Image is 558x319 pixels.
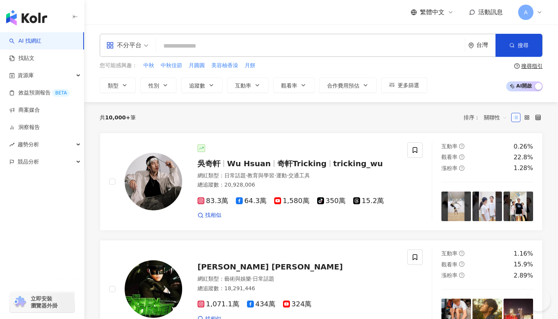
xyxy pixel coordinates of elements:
div: 總追蹤數 ： 18,291,446 [198,285,398,293]
img: logo [6,10,47,25]
span: 奇軒Tricking [277,159,327,168]
a: 洞察報告 [9,124,40,131]
span: 趨勢分析 [18,136,39,153]
span: 類型 [108,83,119,89]
span: · [274,172,276,179]
span: 繁體中文 [420,8,444,17]
span: tricking_wu [333,159,383,168]
span: 中秋佳節 [161,62,182,69]
span: 83.3萬 [198,197,228,205]
button: 觀看率 [273,78,314,93]
span: 64.3萬 [236,197,267,205]
span: 活動訊息 [478,8,503,16]
span: 交通工具 [288,172,310,179]
img: post-image [441,192,471,221]
span: 美容柚香澡 [211,62,238,69]
span: 中秋 [143,62,154,69]
div: 搜尋指引 [521,63,543,69]
span: 觀看率 [281,83,297,89]
button: 類型 [100,78,136,93]
span: environment [468,43,474,48]
button: 追蹤數 [181,78,222,93]
span: 互動率 [235,83,251,89]
span: 漲粉率 [441,272,458,278]
span: 觀看率 [441,261,458,268]
span: question-circle [459,154,464,160]
span: 資源庫 [18,67,34,84]
div: 共 筆 [100,114,136,121]
span: 立即安裝 瀏覽器外掛 [31,295,58,309]
a: KOL Avatar吳奇軒Wu Hsuan奇軒Trickingtricking_wu網紅類型：日常話題·教育與學習·運動·交通工具總追蹤數：20,928,00683.3萬64.3萬1,580萬3... [100,133,543,231]
div: 台灣 [476,42,495,48]
button: 更多篩選 [381,78,427,93]
img: chrome extension [12,296,27,308]
span: 10,000+ [105,114,130,121]
a: 效益預測報告BETA [9,89,70,97]
span: appstore [106,41,114,49]
span: 搜尋 [518,42,528,48]
img: KOL Avatar [125,153,182,210]
button: 美容柚香澡 [211,61,239,70]
span: 吳奇軒 [198,159,221,168]
span: 合作費用預估 [327,83,359,89]
div: 總追蹤數 ： 20,928,006 [198,181,398,189]
div: 15.9% [514,260,533,269]
span: · [251,276,253,282]
div: 排序： [464,111,511,124]
span: 1,580萬 [274,197,309,205]
div: 22.8% [514,153,533,162]
span: question-circle [459,144,464,149]
button: 搜尋 [495,34,542,57]
div: 0.26% [514,142,533,151]
button: 中秋 [143,61,155,70]
span: · [246,172,247,179]
span: 日常話題 [253,276,274,282]
button: 月餅 [244,61,256,70]
span: 324萬 [283,300,311,308]
span: 追蹤數 [189,83,205,89]
span: 1,071.1萬 [198,300,239,308]
div: 1.28% [514,164,533,172]
img: post-image [504,192,533,221]
span: question-circle [459,261,464,267]
a: 商案媒合 [9,106,40,114]
span: 找相似 [205,212,221,219]
span: A [524,8,528,17]
a: chrome extension立即安裝 瀏覽器外掛 [10,292,74,312]
span: 月圓圓 [189,62,205,69]
span: 運動 [276,172,287,179]
button: 月圓圓 [188,61,205,70]
span: 競品分析 [18,153,39,170]
button: 中秋佳節 [160,61,183,70]
img: post-image [472,192,502,221]
span: · [287,172,288,179]
span: 關聯性 [484,111,507,124]
img: KOL Avatar [125,260,182,318]
a: searchAI 找網紅 [9,37,41,45]
span: question-circle [459,165,464,171]
a: 找相似 [198,212,221,219]
a: 找貼文 [9,55,35,62]
iframe: Help Scout Beacon - Open [527,288,550,311]
span: 350萬 [317,197,346,205]
div: 2.89% [514,271,533,280]
span: 漲粉率 [441,165,458,171]
div: 網紅類型 ： [198,275,398,283]
span: question-circle [459,251,464,256]
span: 教育與學習 [247,172,274,179]
span: 藝術與娛樂 [224,276,251,282]
div: 網紅類型 ： [198,172,398,180]
span: 互動率 [441,250,458,256]
span: rise [9,142,15,147]
span: 434萬 [247,300,275,308]
button: 合作費用預估 [319,78,377,93]
span: Wu Hsuan [227,159,271,168]
div: 1.16% [514,250,533,258]
span: 日常話題 [224,172,246,179]
span: question-circle [514,63,520,69]
span: question-circle [459,273,464,278]
span: [PERSON_NAME] [PERSON_NAME] [198,262,343,271]
div: 不分平台 [106,39,142,51]
span: 15.2萬 [353,197,384,205]
span: 您可能感興趣： [100,62,137,69]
